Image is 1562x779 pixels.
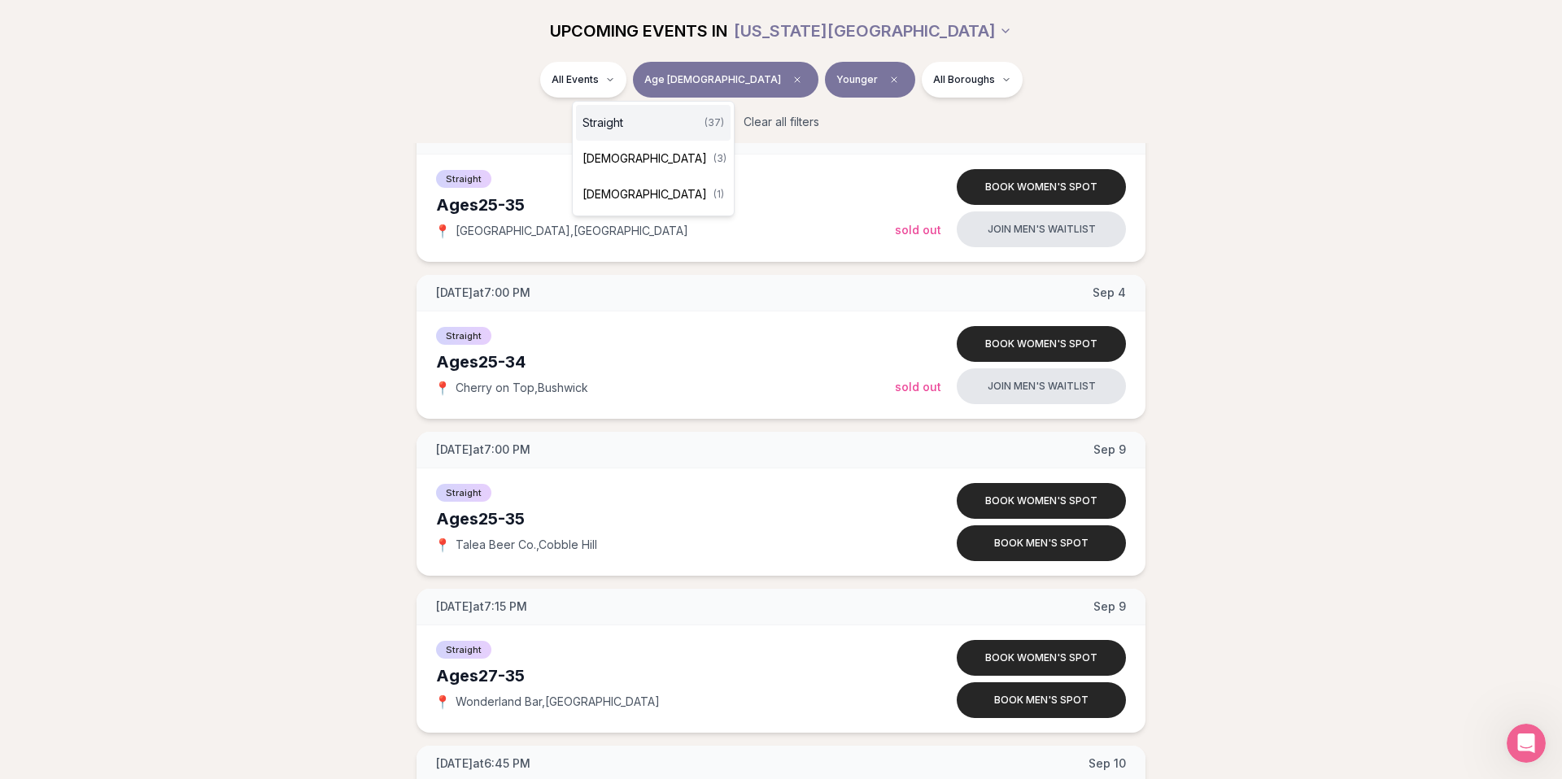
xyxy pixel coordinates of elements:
[713,188,724,201] span: ( 1 )
[713,152,726,165] span: ( 3 )
[582,186,707,202] span: [DEMOGRAPHIC_DATA]
[705,116,724,129] span: ( 37 )
[582,150,707,167] span: [DEMOGRAPHIC_DATA]
[1507,724,1546,763] iframe: Intercom live chat
[582,115,623,131] span: Straight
